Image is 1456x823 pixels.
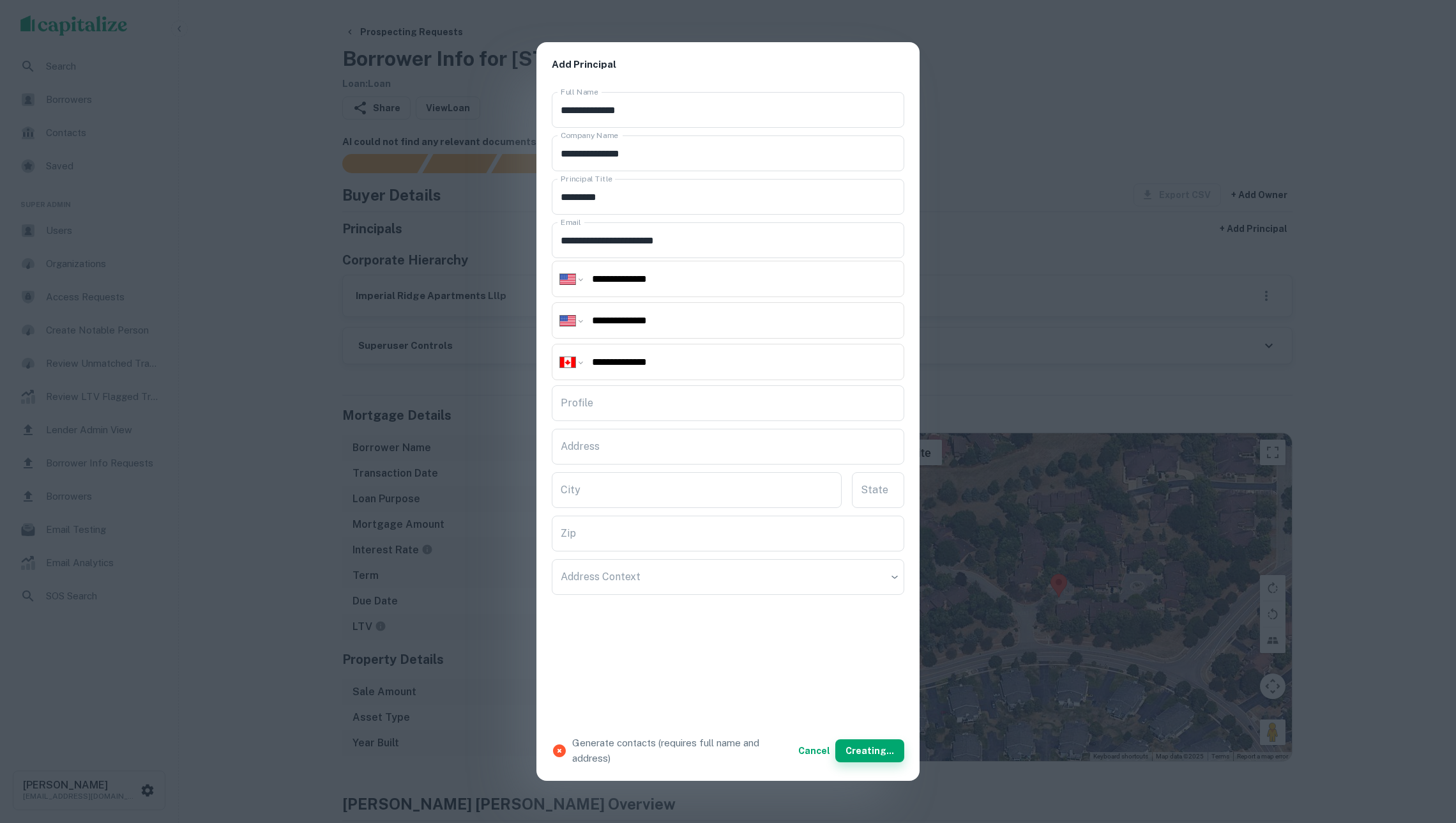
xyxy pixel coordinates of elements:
button: Cancel [793,739,835,762]
p: Generate contacts (requires full name and address) [572,735,793,765]
label: Company Name [561,130,618,141]
label: Full Name [561,86,598,97]
label: Email [561,217,581,227]
h2: Add Principal [536,42,920,88]
label: Principal Title [561,173,612,184]
button: Creating... [835,739,904,762]
iframe: Chat Widget [1392,721,1456,782]
div: ​ [552,559,904,595]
